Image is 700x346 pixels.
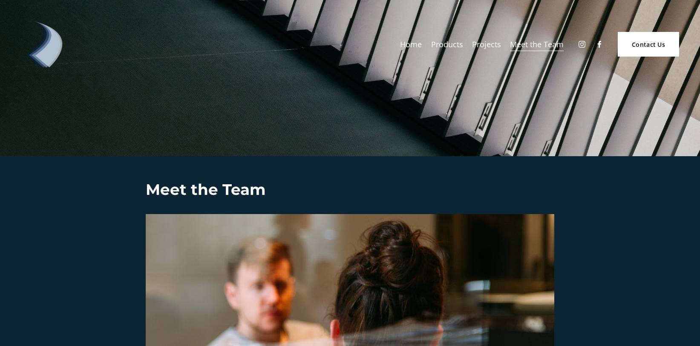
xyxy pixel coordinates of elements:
[431,37,463,52] a: folder dropdown
[578,40,586,49] a: Instagram
[146,179,555,200] h3: Meet the Team
[618,32,679,57] a: Contact Us
[431,37,463,51] span: Products
[510,37,564,52] a: Meet the Team
[400,37,422,52] a: Home
[21,21,68,68] img: Debonair | Curtains, Blinds, Shutters &amp; Awnings
[472,37,501,52] a: Projects
[595,40,604,49] a: Facebook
